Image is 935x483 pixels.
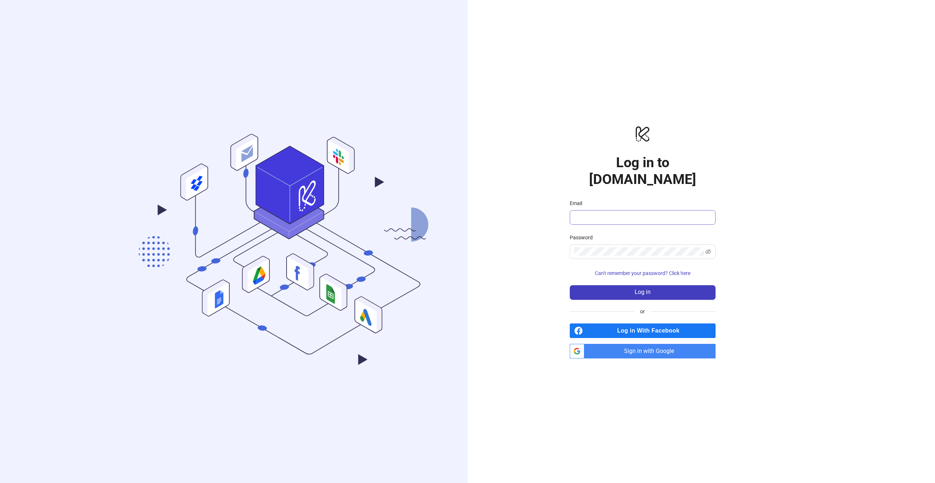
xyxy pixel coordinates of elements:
button: Can't remember your password? Click here [570,268,716,279]
span: eye-invisible [705,249,711,255]
span: or [634,307,651,315]
input: Email [574,213,710,222]
span: Sign in with Google [587,344,716,358]
h1: Log in to [DOMAIN_NAME] [570,154,716,188]
span: Log in [635,289,651,295]
a: Log in With Facebook [570,323,716,338]
a: Can't remember your password? Click here [570,270,716,276]
label: Email [570,199,587,207]
input: Password [574,247,704,256]
label: Password [570,233,597,241]
span: Can't remember your password? Click here [595,270,690,276]
button: Log in [570,285,716,300]
a: Sign in with Google [570,344,716,358]
span: Log in With Facebook [586,323,716,338]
